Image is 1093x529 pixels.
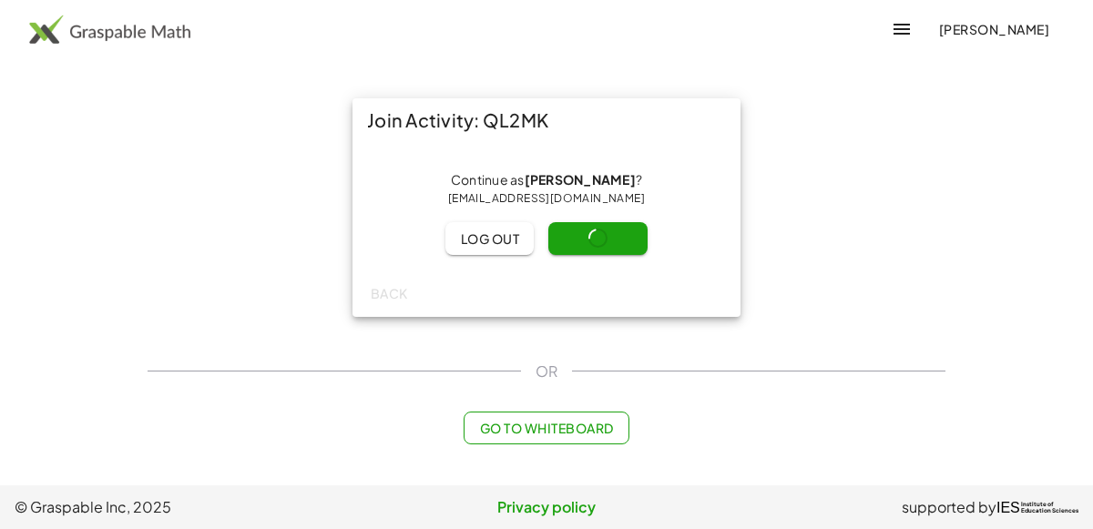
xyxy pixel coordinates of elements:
span: supported by [902,496,996,518]
span: IES [996,499,1020,516]
span: Log out [460,230,519,247]
button: Go to Whiteboard [464,412,628,444]
span: Go to Whiteboard [479,420,613,436]
a: Privacy policy [369,496,723,518]
strong: [PERSON_NAME] [525,171,636,188]
span: OR [536,361,557,382]
button: Log out [445,222,534,255]
span: Institute of Education Sciences [1021,502,1078,514]
button: [PERSON_NAME] [924,13,1064,46]
div: Join Activity: QL2MK [352,98,741,142]
div: Continue as ? [367,171,726,208]
span: © Graspable Inc, 2025 [15,496,369,518]
span: [PERSON_NAME] [938,21,1049,37]
div: [EMAIL_ADDRESS][DOMAIN_NAME] [367,189,726,208]
a: IESInstitute ofEducation Sciences [996,496,1078,518]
